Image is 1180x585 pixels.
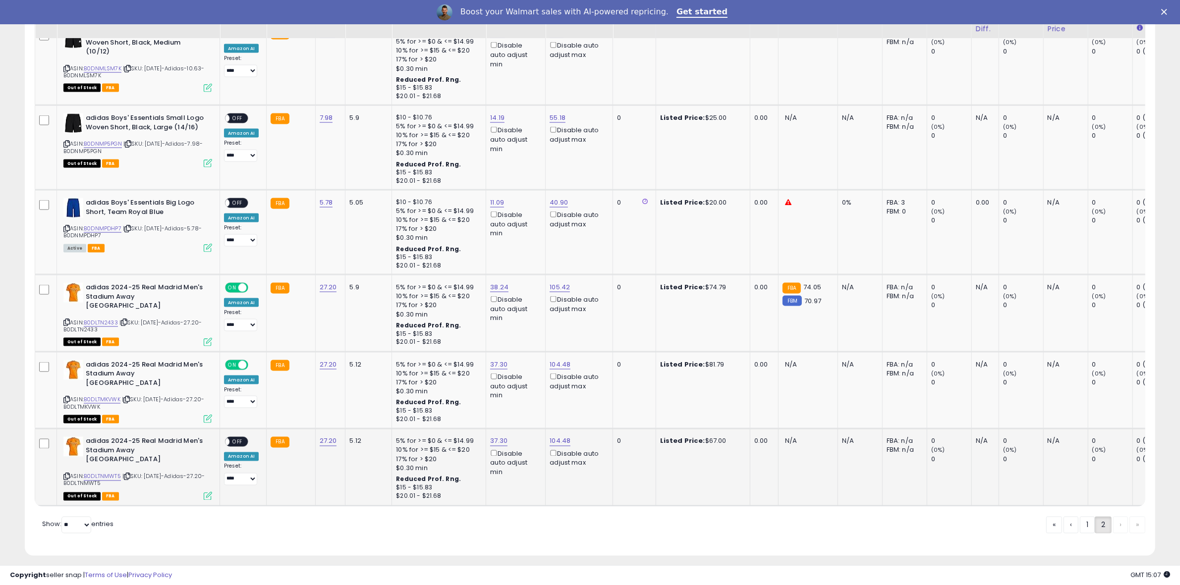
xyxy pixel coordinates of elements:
[1003,360,1043,369] div: 0
[1092,38,1106,46] small: (0%)
[617,437,648,446] div: 0
[550,436,570,446] a: 104.48
[396,207,478,215] div: 5% for >= $0 & <= $14.99
[1137,198,1177,207] div: 0 (0%)
[842,283,875,292] div: N/A
[224,44,259,53] div: Amazon AI
[320,360,337,370] a: 27.20
[229,199,245,208] span: OFF
[887,369,919,378] div: FBM: n/a
[396,233,478,242] div: $0.30 min
[1137,123,1151,131] small: (0%)
[1092,292,1106,300] small: (0%)
[224,375,259,384] div: Amazon AI
[224,309,259,331] div: Preset:
[224,129,259,138] div: Amazon AI
[617,113,648,122] div: 0
[128,570,172,580] a: Privacy Policy
[1092,123,1106,131] small: (0%)
[63,29,83,49] img: 31yLbHZtGAL._SL40_.jpg
[976,283,991,292] div: N/A
[224,298,259,307] div: Amazon AI
[660,436,705,446] b: Listed Price:
[842,360,875,369] div: N/A
[320,113,333,123] a: 7.98
[1137,446,1151,454] small: (0%)
[1161,9,1171,15] div: Close
[550,360,570,370] a: 104.48
[490,294,538,322] div: Disable auto adjust min
[1003,131,1043,140] div: 0
[1092,216,1132,225] div: 0
[63,29,212,91] div: ASIN:
[1003,370,1017,377] small: (0%)
[550,40,605,59] div: Disable auto adjust max
[396,283,478,292] div: 5% for >= $0 & <= $14.99
[490,372,538,400] div: Disable auto adjust min
[660,360,705,369] b: Listed Price:
[490,125,538,153] div: Disable auto adjust min
[63,492,101,501] span: All listings that are currently out of stock and unavailable for purchase on Amazon
[224,213,259,222] div: Amazon AI
[931,47,971,56] div: 0
[226,361,238,369] span: ON
[396,198,478,207] div: $10 - $10.76
[931,455,971,464] div: 0
[931,113,971,122] div: 0
[1137,292,1151,300] small: (0%)
[396,160,461,168] b: Reduced Prof. Rng.
[1092,378,1132,387] div: 0
[349,360,384,369] div: 5.12
[1053,520,1056,530] span: «
[396,407,478,415] div: $15 - $15.83
[63,140,203,155] span: | SKU: [DATE]-Adidas-7.98-B0DNMP5PGN
[1137,47,1177,56] div: 0 (0%)
[63,224,202,239] span: | SKU: [DATE]-Adidas-5.78-B0DNMPDHP7
[460,7,669,17] div: Boost your Walmart sales with AI-powered repricing.
[754,283,771,292] div: 0.00
[660,198,705,207] b: Listed Price:
[320,282,337,292] a: 27.20
[396,464,478,473] div: $0.30 min
[102,338,119,346] span: FBA
[396,64,478,73] div: $0.30 min
[320,198,333,208] a: 5.78
[1137,113,1177,122] div: 0 (0%)
[229,438,245,446] span: OFF
[887,292,919,301] div: FBM: n/a
[396,215,478,224] div: 10% for >= $15 & <= $20
[490,210,538,238] div: Disable auto adjust min
[396,37,478,46] div: 5% for >= $0 & <= $14.99
[247,361,263,369] span: OFF
[63,113,212,166] div: ASIN:
[660,198,742,207] div: $20.00
[887,198,919,207] div: FBA: 3
[931,283,971,292] div: 0
[931,437,971,446] div: 0
[63,244,86,253] span: All listings currently available for purchase on Amazon
[396,338,478,346] div: $20.01 - $21.68
[84,473,121,481] a: B0DLTNMWT5
[676,7,728,18] a: Get started
[1137,378,1177,387] div: 0 (0%)
[931,370,945,377] small: (0%)
[63,338,101,346] span: All listings that are currently out of stock and unavailable for purchase on Amazon
[1137,437,1177,446] div: 0 (0%)
[1003,283,1043,292] div: 0
[271,283,289,294] small: FBA
[754,437,771,446] div: 0.00
[63,437,212,499] div: ASIN:
[63,360,83,380] img: 41xDwffOdBL._SL40_.jpg
[396,113,478,122] div: $10 - $10.76
[63,395,205,410] span: | SKU: [DATE]-Adidas-27.20-B0DLTMKVWK
[660,360,742,369] div: $81.79
[550,294,605,314] div: Disable auto adjust max
[976,360,991,369] div: N/A
[63,160,101,168] span: All listings that are currently out of stock and unavailable for purchase on Amazon
[931,208,945,215] small: (0%)
[63,198,212,251] div: ASIN:
[1003,216,1043,225] div: 0
[550,372,605,391] div: Disable auto adjust max
[617,283,648,292] div: 0
[86,113,206,134] b: adidas Boys' Essentials Small Logo Woven Short, Black, Large (14/16)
